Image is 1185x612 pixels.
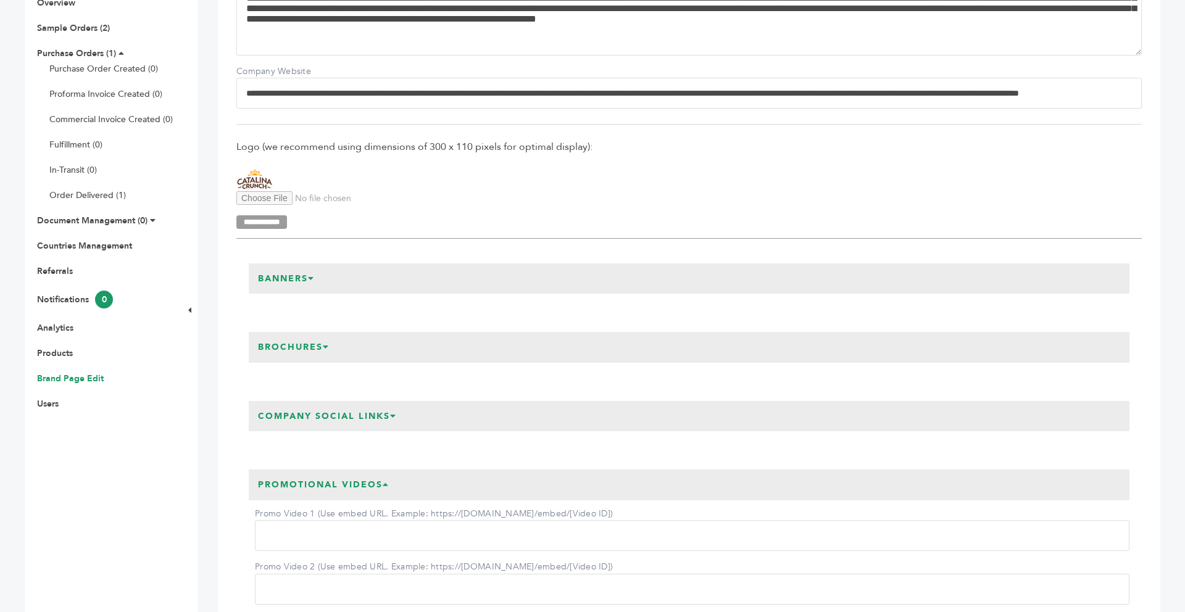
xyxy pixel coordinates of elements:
[95,291,113,308] span: 0
[37,48,116,59] a: Purchase Orders (1)
[49,189,126,201] a: Order Delivered (1)
[37,398,59,410] a: Users
[255,508,613,520] label: Promo Video 1 (Use embed URL. Example: https://[DOMAIN_NAME]/embed/[Video ID])
[37,22,110,34] a: Sample Orders (2)
[37,347,73,359] a: Products
[236,65,323,78] label: Company Website
[249,263,324,294] h3: Banners
[37,294,113,305] a: Notifications0
[249,332,339,363] h3: Brochures
[37,265,73,277] a: Referrals
[49,114,173,125] a: Commercial Invoice Created (0)
[236,168,273,192] img: Catalina Snacks
[49,139,102,151] a: Fulfillment (0)
[249,469,399,500] h3: Promotional Videos
[49,88,162,100] a: Proforma Invoice Created (0)
[249,401,406,432] h3: Company Social Links
[49,164,97,176] a: In-Transit (0)
[49,63,158,75] a: Purchase Order Created (0)
[236,140,1142,154] span: Logo (we recommend using dimensions of 300 x 110 pixels for optimal display):
[37,373,104,384] a: Brand Page Edit
[37,322,73,334] a: Analytics
[37,240,132,252] a: Countries Management
[37,215,148,226] a: Document Management (0)
[255,561,613,573] label: Promo Video 2 (Use embed URL. Example: https://[DOMAIN_NAME]/embed/[Video ID])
